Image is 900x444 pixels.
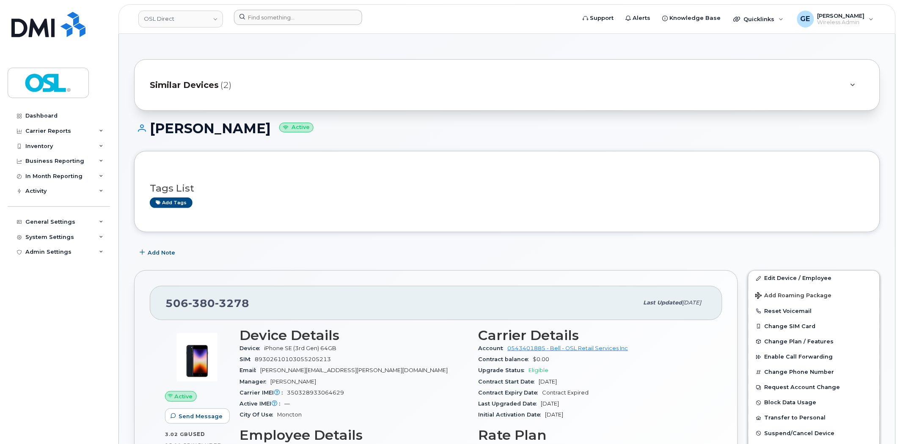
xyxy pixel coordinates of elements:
[165,431,188,437] span: 3.02 GB
[479,400,541,407] span: Last Upgraded Date
[479,411,545,418] span: Initial Activation Date
[150,197,193,208] a: Add tags
[239,378,270,385] span: Manager
[239,356,255,362] span: SIM
[165,408,230,424] button: Send Message
[165,297,249,310] span: 506
[284,400,290,407] span: —
[179,412,223,420] span: Send Message
[749,349,880,365] button: Enable Call Forwarding
[765,430,835,436] span: Suspend/Cancel Device
[479,378,539,385] span: Contract Start Date
[172,332,223,383] img: image20231002-3703462-1angbar.jpeg
[255,356,331,362] span: 89302610103055205213
[239,345,264,351] span: Device
[175,392,193,400] span: Active
[134,245,182,260] button: Add Note
[533,356,550,362] span: $0.00
[239,400,284,407] span: Active IMEI
[479,356,533,362] span: Contract balance
[539,378,557,385] span: [DATE]
[279,123,314,132] small: Active
[683,299,702,306] span: [DATE]
[270,378,316,385] span: [PERSON_NAME]
[287,389,344,396] span: 350328933064629
[239,389,287,396] span: Carrier IMEI
[220,79,231,91] span: (2)
[529,367,549,373] span: Eligible
[644,299,683,306] span: Last updated
[749,286,880,304] button: Add Roaming Package
[508,345,628,351] a: 0543401885 - Bell - OSL Retail Services Inc
[749,410,880,425] button: Transfer to Personal
[239,328,468,343] h3: Device Details
[239,367,260,373] span: Email
[150,183,864,194] h3: Tags List
[148,249,175,257] span: Add Note
[479,367,529,373] span: Upgrade Status
[765,338,834,345] span: Change Plan / Features
[542,389,589,396] span: Contract Expired
[188,297,215,310] span: 380
[749,395,880,410] button: Block Data Usage
[277,411,302,418] span: Moncton
[479,428,707,443] h3: Rate Plan
[749,426,880,441] button: Suspend/Cancel Device
[749,365,880,380] button: Change Phone Number
[749,319,880,334] button: Change SIM Card
[749,380,880,395] button: Request Account Change
[239,411,277,418] span: City Of Use
[545,411,564,418] span: [DATE]
[188,431,205,437] span: used
[479,328,707,343] h3: Carrier Details
[479,389,542,396] span: Contract Expiry Date
[765,354,833,360] span: Enable Call Forwarding
[755,292,832,300] span: Add Roaming Package
[749,271,880,286] a: Edit Device / Employee
[260,367,448,373] span: [PERSON_NAME][EMAIL_ADDRESS][PERSON_NAME][DOMAIN_NAME]
[541,400,559,407] span: [DATE]
[264,345,336,351] span: iPhone SE (3rd Gen) 64GB
[134,121,880,136] h1: [PERSON_NAME]
[150,79,219,91] span: Similar Devices
[479,345,508,351] span: Account
[215,297,249,310] span: 3278
[749,304,880,319] button: Reset Voicemail
[749,334,880,349] button: Change Plan / Features
[239,428,468,443] h3: Employee Details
